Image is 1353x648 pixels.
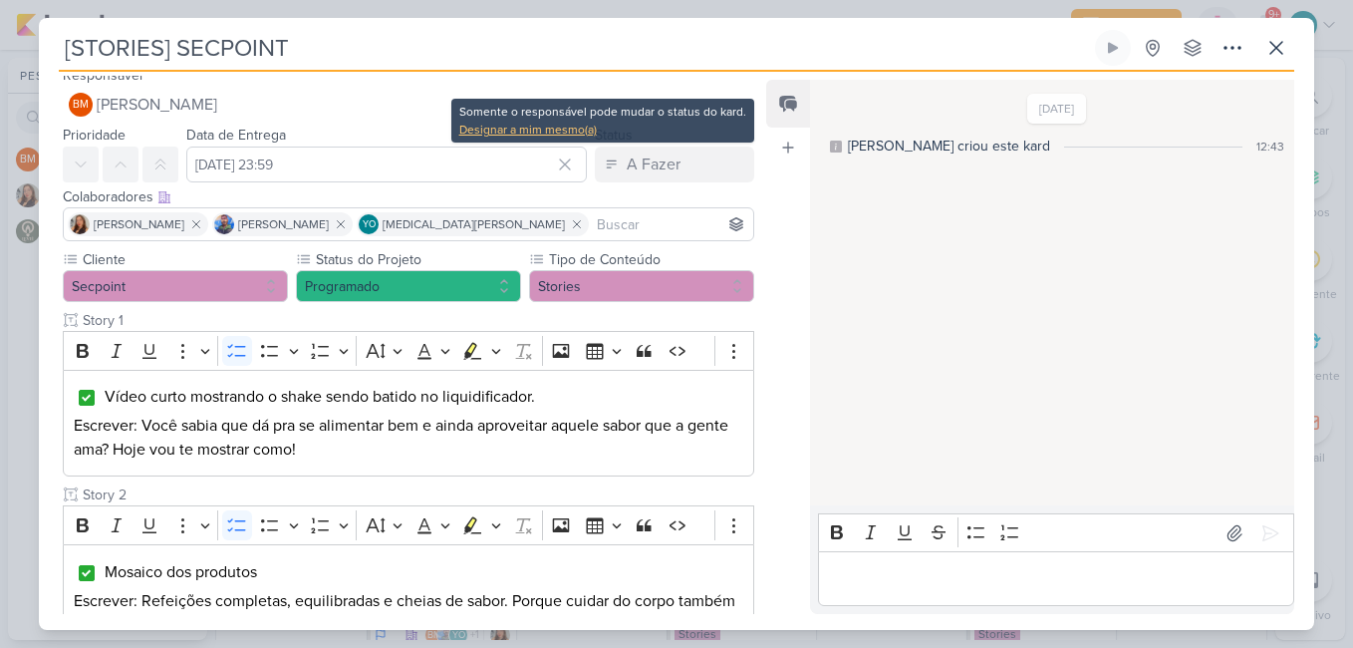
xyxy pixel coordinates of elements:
[547,249,754,270] label: Tipo de Conteúdo
[63,67,142,84] label: Responsável
[214,214,234,234] img: Guilherme Savio
[186,147,587,182] input: Select a date
[74,414,743,462] p: Escrever: Você sabia que dá pra se alimentar bem e ainda aproveitar aquele sabor que a gente ama?...
[63,505,754,544] div: Editor toolbar
[296,270,521,302] button: Programado
[63,87,754,123] button: BM [PERSON_NAME]
[63,127,126,144] label: Prioridade
[69,93,93,117] div: Beth Monteiro
[186,127,286,144] label: Data de Entrega
[70,214,90,234] img: Franciluce Carvalho
[459,121,746,139] div: Designar a mim mesmo(a)
[459,103,746,121] div: Somente o responsável pode mudar o status do kard.
[1256,138,1284,156] div: 12:43
[74,589,743,637] p: Escrever: Refeições completas, equilibradas e cheias de sabor. Porque cuidar do corpo também é cu...
[97,93,217,117] span: [PERSON_NAME]
[105,562,257,582] span: Mosaico dos produtos
[94,215,184,233] span: [PERSON_NAME]
[63,186,754,207] div: Colaboradores
[359,214,379,234] div: Yasmin Oliveira
[818,551,1294,606] div: Editor editing area: main
[593,212,749,236] input: Buscar
[59,30,1091,66] input: Kard Sem Título
[81,249,288,270] label: Cliente
[595,147,754,182] button: A Fazer
[529,270,754,302] button: Stories
[1105,40,1121,56] div: Ligar relógio
[363,220,376,230] p: YO
[238,215,329,233] span: [PERSON_NAME]
[627,153,680,176] div: A Fazer
[79,485,754,505] input: Texto sem título
[79,310,754,331] input: Texto sem título
[63,331,754,370] div: Editor toolbar
[105,387,535,407] span: Vídeo curto mostrando o shake sendo batido no liquidificador.
[314,249,521,270] label: Status do Projeto
[73,100,89,111] p: BM
[63,370,754,478] div: Editor editing area: main
[848,136,1050,157] div: [PERSON_NAME] criou este kard
[818,513,1294,552] div: Editor toolbar
[63,270,288,302] button: Secpoint
[383,215,565,233] span: [MEDICAL_DATA][PERSON_NAME]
